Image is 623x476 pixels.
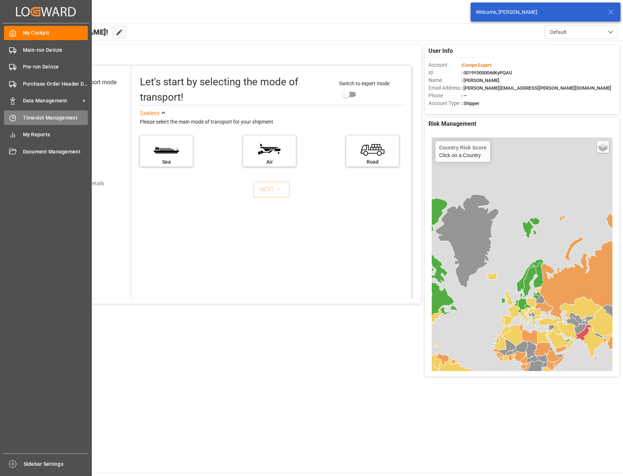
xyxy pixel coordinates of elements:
div: Air [247,158,292,166]
span: Account [428,61,461,69]
span: : [PERSON_NAME][EMAIL_ADDRESS][PERSON_NAME][DOMAIN_NAME] [461,85,611,91]
span: User Info [428,47,453,55]
span: Sidebar Settings [24,460,89,468]
span: Account Type [428,100,461,107]
a: My Cockpit [4,26,88,40]
span: Switch to expert mode [339,81,389,86]
span: Data Management [23,97,81,105]
a: Layers [597,141,609,153]
span: My Reports [23,131,88,138]
div: Let's start by selecting the mode of transport! [140,74,332,105]
div: Select transport mode [60,78,117,87]
div: Road [350,158,395,166]
div: Click on a Country [439,145,486,158]
span: Main-run Deinze [23,46,88,54]
span: Pre-run Deinze [23,63,88,71]
span: : 0019Y000004dKyPQAU [461,70,512,75]
div: Sea [144,158,189,166]
button: open menu [545,25,618,39]
span: Phone [428,92,461,100]
span: : Shipper [461,101,479,106]
span: Purchase Order Header Deinze [23,80,88,88]
div: See less [140,109,160,118]
span: Timeslot Management [23,114,88,122]
span: Document Management [23,148,88,156]
div: NEXT [260,185,282,194]
span: Id [428,69,461,77]
a: Timeslot Management [4,110,88,125]
div: Please select the main mode of transport for your shipment. [140,118,406,126]
span: : [PERSON_NAME] [461,78,499,83]
span: : — [461,93,467,98]
button: NEXT [253,182,290,198]
span: Risk Management [428,120,476,128]
span: Default [550,28,567,36]
span: Name [428,77,461,84]
span: My Cockpit [23,29,88,37]
div: Welcome, [PERSON_NAME] [476,8,601,16]
a: Pre-run Deinze [4,60,88,74]
a: Purchase Order Header Deinze [4,77,88,91]
a: Main-run Deinze [4,43,88,57]
h4: Country Risk Score [439,145,486,151]
span: : [461,62,491,68]
span: Email Address [428,84,461,92]
span: Compo Expert [462,62,491,68]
